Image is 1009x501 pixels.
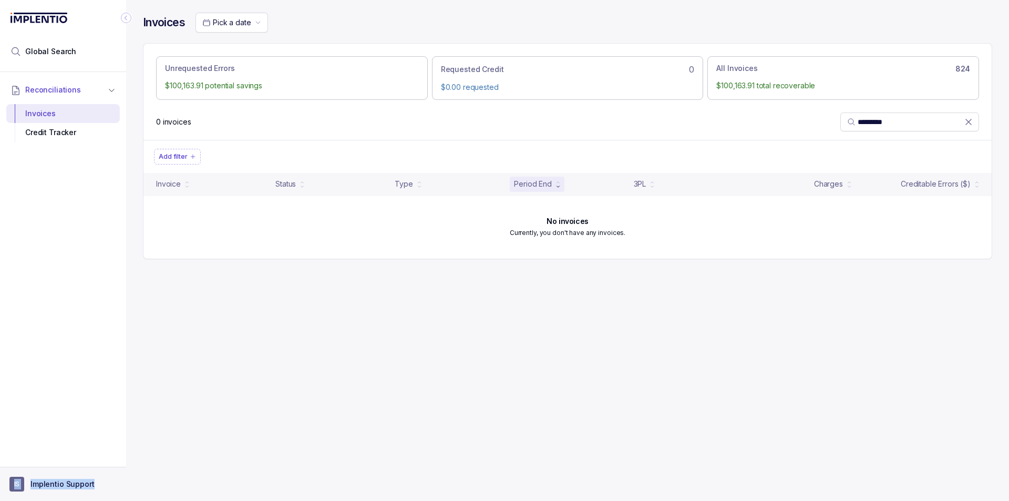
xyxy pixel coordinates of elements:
[716,80,970,91] p: $100,163.91 total recoverable
[195,13,268,33] button: Date Range Picker
[213,18,251,27] span: Pick a date
[6,102,120,145] div: Reconciliations
[510,228,625,238] p: Currently, you don't have any invoices.
[15,123,111,142] div: Credit Tracker
[901,179,971,189] div: Creditable Errors ($)
[156,179,181,189] div: Invoice
[15,104,111,123] div: Invoices
[165,63,234,74] p: Unrequested Errors
[25,46,76,57] span: Global Search
[955,65,970,73] h6: 824
[143,15,185,30] h4: Invoices
[9,477,117,492] button: User initialsImplentio Support
[25,85,81,95] span: Reconciliations
[814,179,843,189] div: Charges
[9,477,24,492] span: User initials
[30,479,95,489] p: Implentio Support
[6,78,120,101] button: Reconciliations
[120,12,132,24] div: Collapse Icon
[716,63,757,74] p: All Invoices
[202,17,251,28] search: Date Range Picker
[547,217,588,226] h6: No invoices
[395,179,413,189] div: Type
[165,80,419,91] p: $100,163.91 potential savings
[156,117,191,127] div: Remaining page entries
[159,151,188,162] p: Add filter
[154,149,201,165] button: Filter Chip Add filter
[441,82,695,93] p: $0.00 requested
[634,179,646,189] div: 3PL
[275,179,296,189] div: Status
[154,149,981,165] ul: Filter Group
[156,56,979,99] ul: Action Tab Group
[441,64,504,75] p: Requested Credit
[514,179,552,189] div: Period End
[156,117,191,127] p: 0 invoices
[441,63,695,76] div: 0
